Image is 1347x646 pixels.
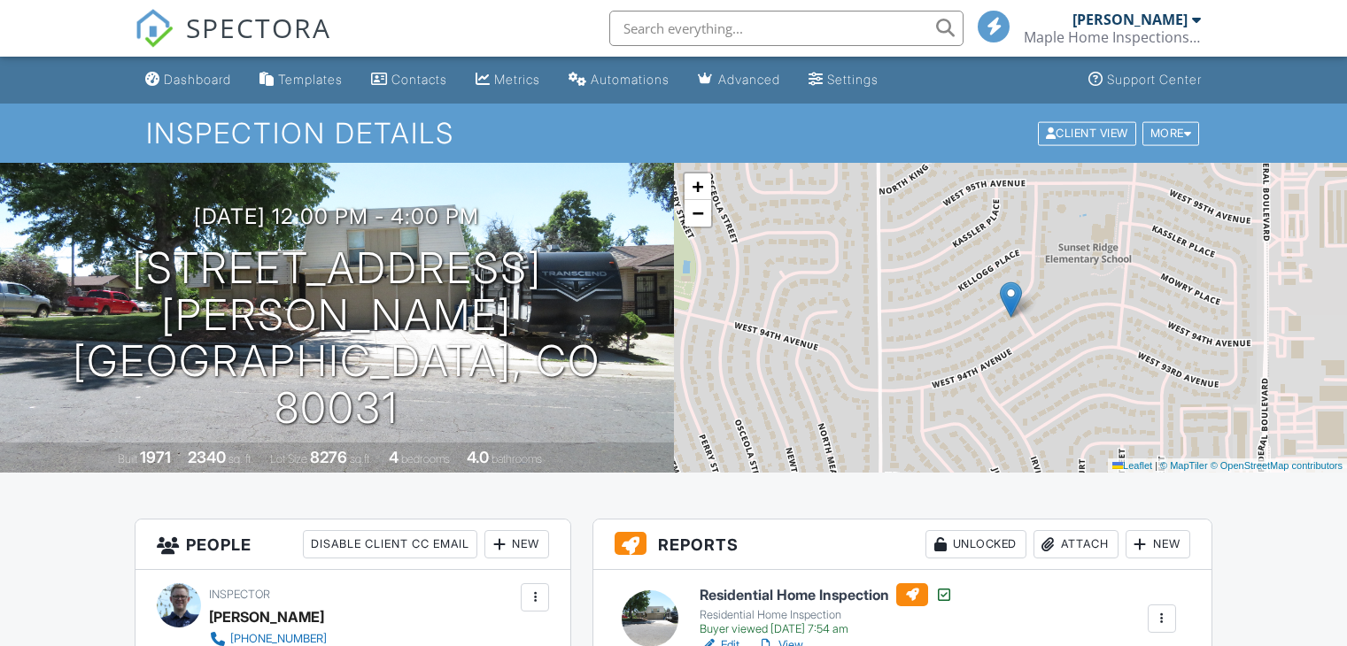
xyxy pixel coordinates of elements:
span: sq.ft. [350,452,372,465]
a: Settings [801,64,886,96]
h6: Residential Home Inspection [700,583,953,606]
div: Client View [1038,121,1136,145]
a: Advanced [691,64,787,96]
div: 2340 [188,448,226,466]
a: Templates [252,64,350,96]
div: 4.0 [467,448,489,466]
a: Contacts [364,64,454,96]
div: New [1126,530,1190,558]
div: Maple Home Inspections, LLC [1024,28,1201,46]
div: [PHONE_NUMBER] [230,632,327,646]
div: Settings [827,72,879,87]
div: [PERSON_NAME] [1072,11,1188,28]
span: SPECTORA [186,9,331,46]
span: bedrooms [401,452,450,465]
div: Buyer viewed [DATE] 7:54 am [700,622,953,636]
div: Templates [278,72,343,87]
h1: [STREET_ADDRESS][PERSON_NAME] [GEOGRAPHIC_DATA], CO 80031 [28,245,646,432]
span: Lot Size [270,452,307,465]
span: + [692,175,703,197]
div: New [484,530,549,558]
span: Inspector [209,588,270,601]
a: Automations (Basic) [561,64,677,96]
div: Support Center [1107,72,1202,87]
div: Contacts [391,72,447,87]
a: Residential Home Inspection Residential Home Inspection Buyer viewed [DATE] 7:54 am [700,583,953,636]
span: | [1155,460,1157,471]
span: − [692,202,703,224]
a: © MapTiler [1160,460,1208,471]
span: bathrooms [492,452,542,465]
div: Attach [1033,530,1119,558]
div: 8276 [310,448,347,466]
h3: Reports [593,519,1212,570]
h1: Inspection Details [146,118,1201,149]
h3: [DATE] 12:00 pm - 4:00 pm [194,204,479,228]
img: The Best Home Inspection Software - Spectora [135,9,174,48]
a: Client View [1036,126,1141,139]
div: [PERSON_NAME] [209,604,324,630]
a: Metrics [468,64,547,96]
span: sq. ft. [228,452,253,465]
a: Support Center [1081,64,1209,96]
h3: People [135,519,570,570]
div: Advanced [718,72,780,87]
div: Unlocked [925,530,1026,558]
div: Automations [591,72,670,87]
img: Marker [1000,281,1022,318]
a: Leaflet [1112,460,1152,471]
div: 1971 [140,448,171,466]
div: Disable Client CC Email [303,530,477,558]
a: Dashboard [138,64,238,96]
div: 4 [389,448,399,466]
input: Search everything... [609,11,964,46]
a: Zoom out [685,200,711,227]
a: SPECTORA [135,24,331,61]
span: Built [118,452,137,465]
div: More [1142,121,1200,145]
div: Dashboard [164,72,231,87]
a: © OpenStreetMap contributors [1211,460,1343,471]
a: Zoom in [685,173,711,200]
div: Metrics [494,72,540,87]
div: Residential Home Inspection [700,608,953,622]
